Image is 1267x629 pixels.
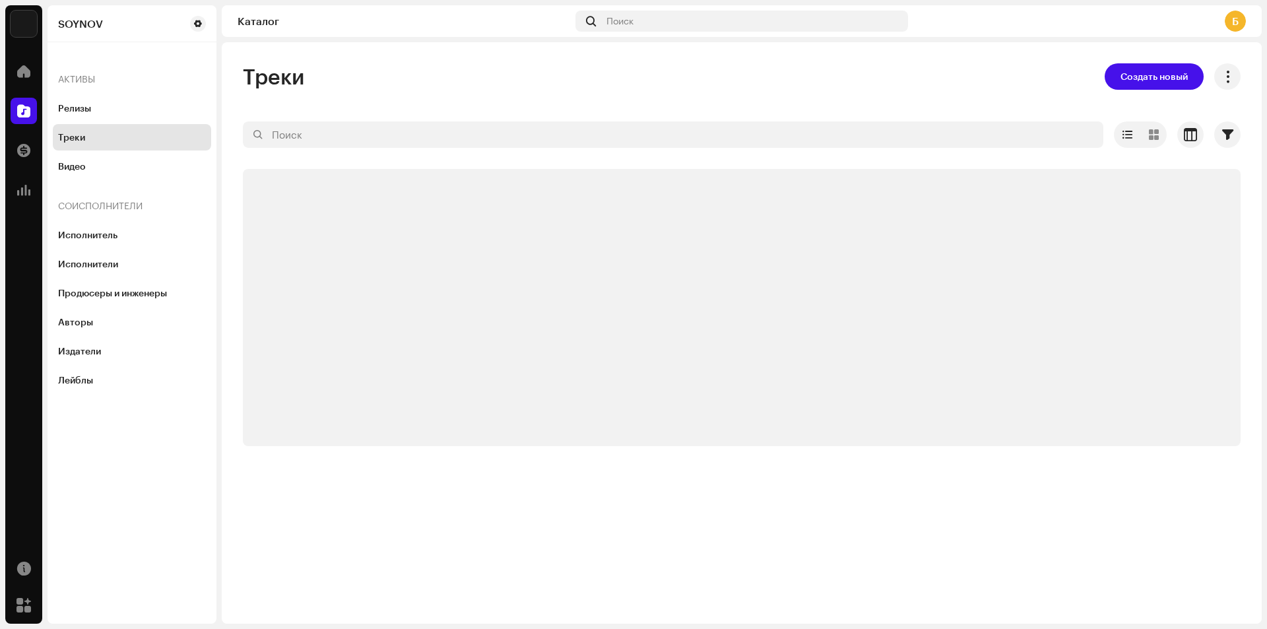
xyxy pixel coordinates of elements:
[53,309,211,335] re-m-nav-item: Авторы
[1105,63,1204,90] button: Создать новый
[1121,63,1188,90] span: Создать новый
[606,16,633,26] span: Поиск
[58,132,85,143] div: Треки
[11,11,37,37] img: 33004b37-325d-4a8b-b51f-c12e9b964943
[53,124,211,150] re-m-nav-item: Треки
[58,375,93,385] div: Лейблы
[58,18,103,29] div: SOYNOV
[58,259,118,269] div: Исполнители
[238,16,570,26] div: Каталог
[243,63,304,90] span: Треки
[53,153,211,180] re-m-nav-item: Видео
[58,317,93,327] div: Авторы
[58,161,86,172] div: Видео
[58,230,117,240] div: Исполнитель
[53,63,211,95] re-a-nav-header: Активы
[58,288,167,298] div: Продюсеры и инженеры
[53,222,211,248] re-m-nav-item: Исполнитель
[53,190,211,222] re-a-nav-header: Соисполнители
[58,103,91,114] div: Релизы
[53,95,211,121] re-m-nav-item: Релизы
[58,346,101,356] div: Издатели
[243,121,1103,148] input: Поиск
[53,280,211,306] re-m-nav-item: Продюсеры и инженеры
[1225,11,1246,32] div: Б
[53,338,211,364] re-m-nav-item: Издатели
[53,251,211,277] re-m-nav-item: Исполнители
[53,367,211,393] re-m-nav-item: Лейблы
